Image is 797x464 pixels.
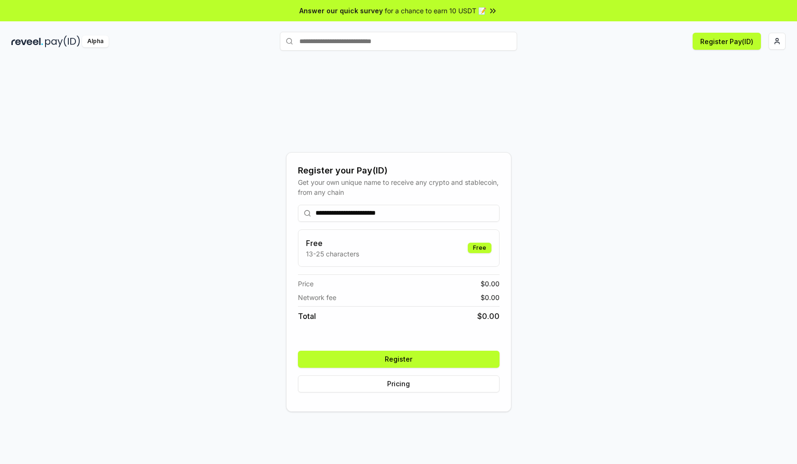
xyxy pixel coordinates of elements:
span: Price [298,279,314,289]
span: $ 0.00 [481,279,500,289]
div: Get your own unique name to receive any crypto and stablecoin, from any chain [298,177,500,197]
p: 13-25 characters [306,249,359,259]
button: Register Pay(ID) [693,33,761,50]
div: Alpha [82,36,109,47]
img: reveel_dark [11,36,43,47]
button: Register [298,351,500,368]
img: pay_id [45,36,80,47]
button: Pricing [298,375,500,392]
span: for a chance to earn 10 USDT 📝 [385,6,486,16]
span: Network fee [298,292,336,302]
div: Free [468,243,491,253]
h3: Free [306,237,359,249]
span: Total [298,310,316,322]
span: $ 0.00 [481,292,500,302]
div: Register your Pay(ID) [298,164,500,177]
span: Answer our quick survey [299,6,383,16]
span: $ 0.00 [477,310,500,322]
